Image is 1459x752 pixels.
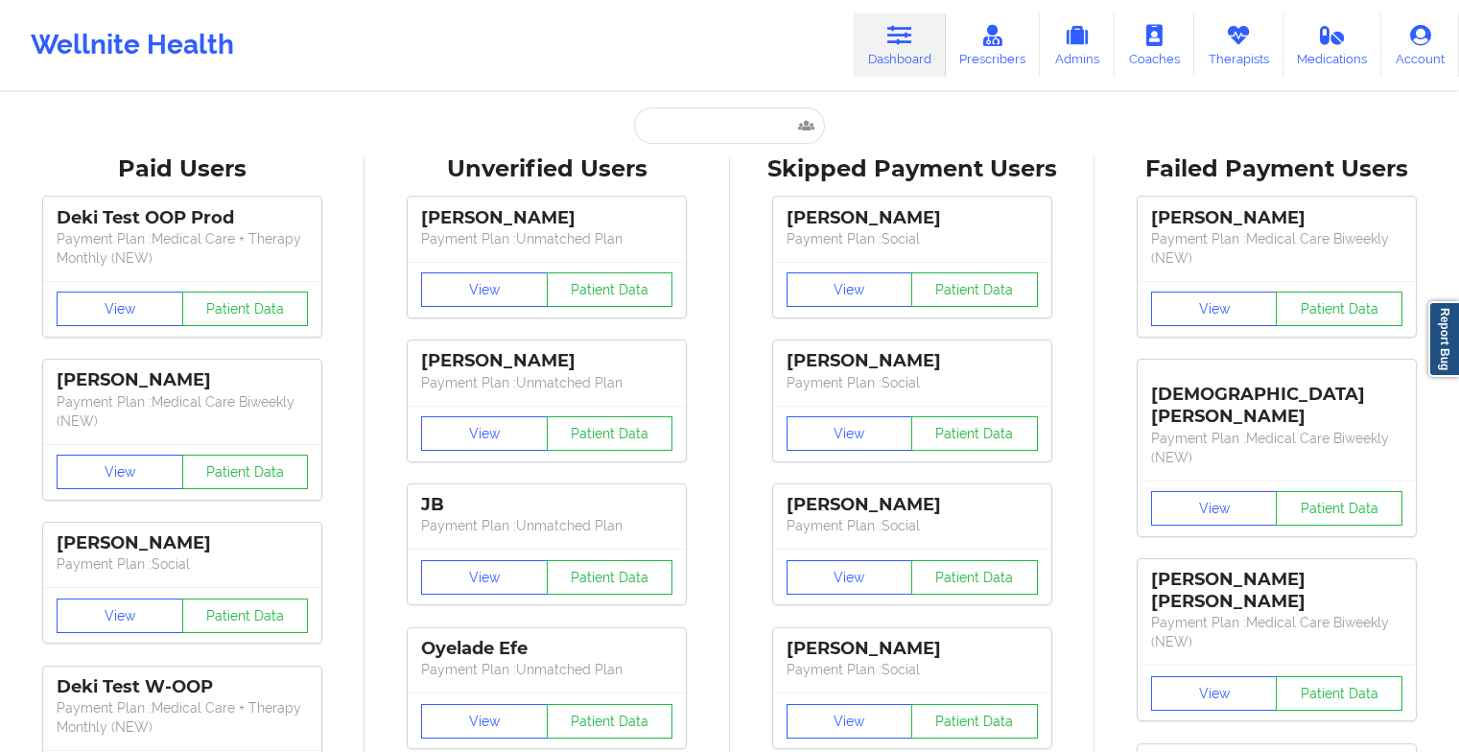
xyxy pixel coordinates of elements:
[421,704,548,739] button: View
[911,704,1038,739] button: Patient Data
[421,560,548,595] button: View
[1151,676,1278,711] button: View
[182,455,309,489] button: Patient Data
[1151,429,1402,467] p: Payment Plan : Medical Care Biweekly (NEW)
[57,455,183,489] button: View
[1115,13,1194,77] a: Coaches
[1194,13,1283,77] a: Therapists
[1276,292,1402,326] button: Patient Data
[57,698,308,737] p: Payment Plan : Medical Care + Therapy Monthly (NEW)
[1428,301,1459,377] a: Report Bug
[421,373,672,392] p: Payment Plan : Unmatched Plan
[787,704,913,739] button: View
[182,292,309,326] button: Patient Data
[1276,676,1402,711] button: Patient Data
[421,272,548,307] button: View
[1151,369,1402,428] div: [DEMOGRAPHIC_DATA][PERSON_NAME]
[911,560,1038,595] button: Patient Data
[378,154,716,184] div: Unverified Users
[1151,229,1402,268] p: Payment Plan : Medical Care Biweekly (NEW)
[1151,613,1402,651] p: Payment Plan : Medical Care Biweekly (NEW)
[1151,491,1278,526] button: View
[421,638,672,660] div: Oyelade Efe
[1108,154,1446,184] div: Failed Payment Users
[787,516,1038,535] p: Payment Plan : Social
[421,416,548,451] button: View
[787,272,913,307] button: View
[787,350,1038,372] div: [PERSON_NAME]
[787,494,1038,516] div: [PERSON_NAME]
[911,272,1038,307] button: Patient Data
[57,532,308,554] div: [PERSON_NAME]
[57,229,308,268] p: Payment Plan : Medical Care + Therapy Monthly (NEW)
[421,494,672,516] div: JB
[1276,491,1402,526] button: Patient Data
[547,272,673,307] button: Patient Data
[787,416,913,451] button: View
[421,229,672,248] p: Payment Plan : Unmatched Plan
[57,554,308,574] p: Payment Plan : Social
[743,154,1081,184] div: Skipped Payment Users
[421,660,672,679] p: Payment Plan : Unmatched Plan
[57,292,183,326] button: View
[854,13,946,77] a: Dashboard
[182,599,309,633] button: Patient Data
[911,416,1038,451] button: Patient Data
[57,207,308,229] div: Deki Test OOP Prod
[421,350,672,372] div: [PERSON_NAME]
[421,516,672,535] p: Payment Plan : Unmatched Plan
[1151,569,1402,613] div: [PERSON_NAME] [PERSON_NAME]
[1040,13,1115,77] a: Admins
[787,229,1038,248] p: Payment Plan : Social
[946,13,1041,77] a: Prescribers
[57,599,183,633] button: View
[57,676,308,698] div: Deki Test W-OOP
[421,207,672,229] div: [PERSON_NAME]
[787,207,1038,229] div: [PERSON_NAME]
[787,560,913,595] button: View
[13,154,351,184] div: Paid Users
[547,560,673,595] button: Patient Data
[57,392,308,431] p: Payment Plan : Medical Care Biweekly (NEW)
[1151,207,1402,229] div: [PERSON_NAME]
[787,373,1038,392] p: Payment Plan : Social
[787,638,1038,660] div: [PERSON_NAME]
[1381,13,1459,77] a: Account
[787,660,1038,679] p: Payment Plan : Social
[1283,13,1382,77] a: Medications
[547,704,673,739] button: Patient Data
[57,369,308,391] div: [PERSON_NAME]
[547,416,673,451] button: Patient Data
[1151,292,1278,326] button: View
